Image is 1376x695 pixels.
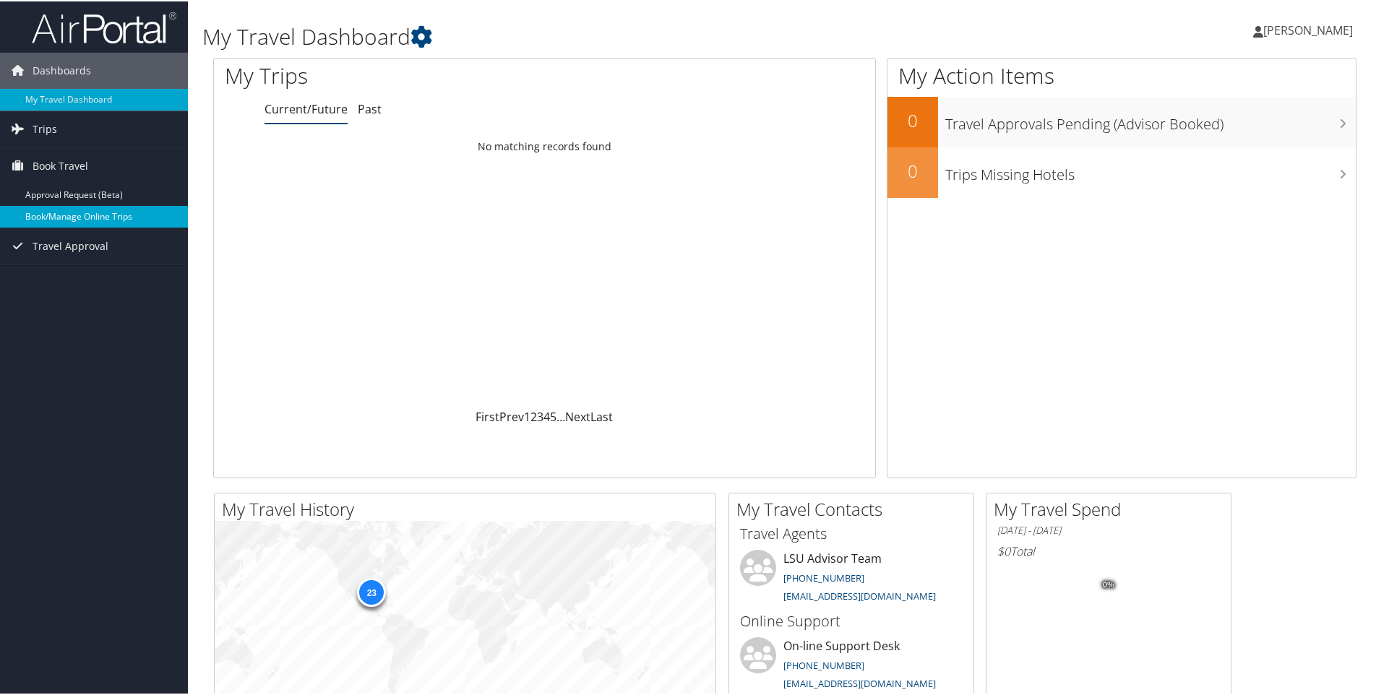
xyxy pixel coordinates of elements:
a: 2 [530,407,537,423]
a: Past [358,100,382,116]
li: LSU Advisor Team [733,548,970,608]
a: Prev [499,407,524,423]
a: First [476,407,499,423]
span: [PERSON_NAME] [1263,21,1353,37]
a: 4 [543,407,550,423]
a: 5 [550,407,556,423]
a: Last [590,407,613,423]
a: 0Travel Approvals Pending (Advisor Booked) [887,95,1356,146]
h2: 0 [887,157,938,182]
span: … [556,407,565,423]
h1: My Action Items [887,59,1356,90]
a: Current/Future [265,100,348,116]
span: Book Travel [33,147,88,183]
h2: My Travel History [222,496,715,520]
a: [PHONE_NUMBER] [783,570,864,583]
div: 23 [357,577,386,605]
h2: My Travel Contacts [736,496,973,520]
a: 3 [537,407,543,423]
a: [PERSON_NAME] [1253,7,1367,51]
h3: Online Support [740,610,963,630]
a: [EMAIL_ADDRESS][DOMAIN_NAME] [783,675,936,688]
span: Travel Approval [33,227,108,263]
h3: Travel Approvals Pending (Advisor Booked) [945,105,1356,133]
a: Next [565,407,590,423]
h1: My Travel Dashboard [202,20,979,51]
img: airportal-logo.png [32,9,176,43]
span: $0 [997,542,1010,558]
h6: Total [997,542,1220,558]
a: [PHONE_NUMBER] [783,657,864,670]
a: 0Trips Missing Hotels [887,146,1356,197]
h6: [DATE] - [DATE] [997,522,1220,536]
h2: 0 [887,107,938,131]
td: No matching records found [214,132,875,158]
tspan: 0% [1103,579,1114,588]
li: On-line Support Desk [733,636,970,695]
span: Trips [33,110,57,146]
a: 1 [524,407,530,423]
h3: Travel Agents [740,522,963,543]
span: Dashboards [33,51,91,87]
h2: My Travel Spend [994,496,1231,520]
h1: My Trips [225,59,589,90]
a: [EMAIL_ADDRESS][DOMAIN_NAME] [783,588,936,601]
h3: Trips Missing Hotels [945,156,1356,184]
